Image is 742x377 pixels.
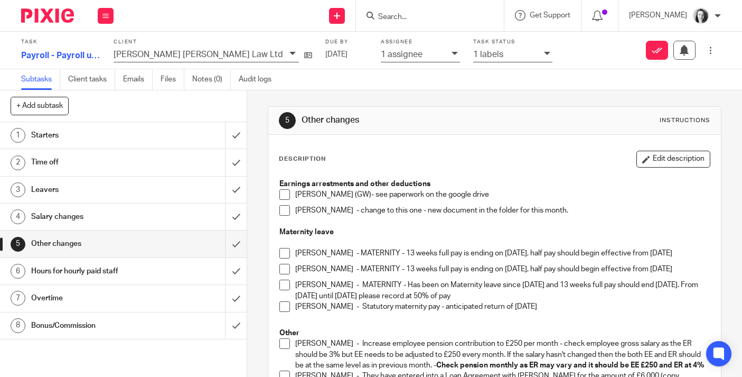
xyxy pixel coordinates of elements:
p: [PERSON_NAME] - change to this one - new document in the folder for this month. [295,205,710,216]
span: [DATE] [325,51,347,58]
p: 1 assignee [381,50,422,59]
label: Due by [325,39,368,45]
label: Task [21,39,100,45]
a: Notes (0) [192,69,231,90]
span: Get Support [530,12,570,19]
input: Search [377,13,472,22]
a: Subtasks [21,69,60,90]
a: Files [161,69,184,90]
p: [PERSON_NAME] [629,10,687,21]
h1: Bonus/Commission [31,318,154,334]
div: 5 [279,112,296,129]
p: Description [279,155,326,163]
div: 5 [11,237,25,252]
strong: Check pension monthly as ER may vary and it should be EE £250 and ER at 4% [436,362,704,369]
p: [PERSON_NAME] - Statutory maternity pay - anticipated return of [DATE] [295,301,710,312]
div: 7 [11,291,25,306]
p: [PERSON_NAME] - MATERNITY - 13 weeks full pay is ending on [DATE], half pay should begin effectiv... [295,264,710,274]
label: Assignee [381,39,460,45]
div: 1 [11,128,25,143]
a: Emails [123,69,153,90]
h1: Overtime [31,290,154,306]
h1: Leavers [31,182,154,198]
img: T1JH8BBNX-UMG48CW64-d2649b4fbe26-512.png [692,7,709,24]
p: [PERSON_NAME] (GW)- see paperwork on the google drive [295,189,710,200]
h1: Other changes [31,236,154,252]
p: [PERSON_NAME] - MATERNITY - 13 weeks full pay is ending on [DATE], half pay should begin effectiv... [295,248,710,259]
div: Instructions [660,116,710,125]
label: Client [114,39,312,45]
div: 3 [11,182,25,197]
h1: Other changes [302,115,517,126]
p: [PERSON_NAME] [PERSON_NAME] Law Ltd [114,50,283,59]
p: 1 labels [473,50,503,59]
h1: Time off [31,154,154,170]
div: 8 [11,318,25,333]
h1: Starters [31,127,154,143]
div: 6 [11,264,25,279]
h1: Hours for hourly paid staff [31,263,154,279]
p: [PERSON_NAME] - Increase employee pension contribution to £250 per month - check employee gross s... [295,338,710,371]
div: 2 [11,155,25,170]
button: + Add subtask [11,97,69,115]
div: 4 [11,209,25,224]
button: Edit description [636,151,710,168]
a: Audit logs [239,69,279,90]
strong: Earnings arrestments and other deductions [279,180,430,188]
strong: Maternity leave [279,228,334,236]
a: Client tasks [68,69,115,90]
strong: Other [279,329,299,337]
label: Task status [473,39,552,45]
h1: Salary changes [31,209,154,225]
p: [PERSON_NAME] - MATERNITY - Has been on Maternity leave since [DATE] and 13 weeks full pay should... [295,280,710,301]
img: Pixie [21,8,74,23]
